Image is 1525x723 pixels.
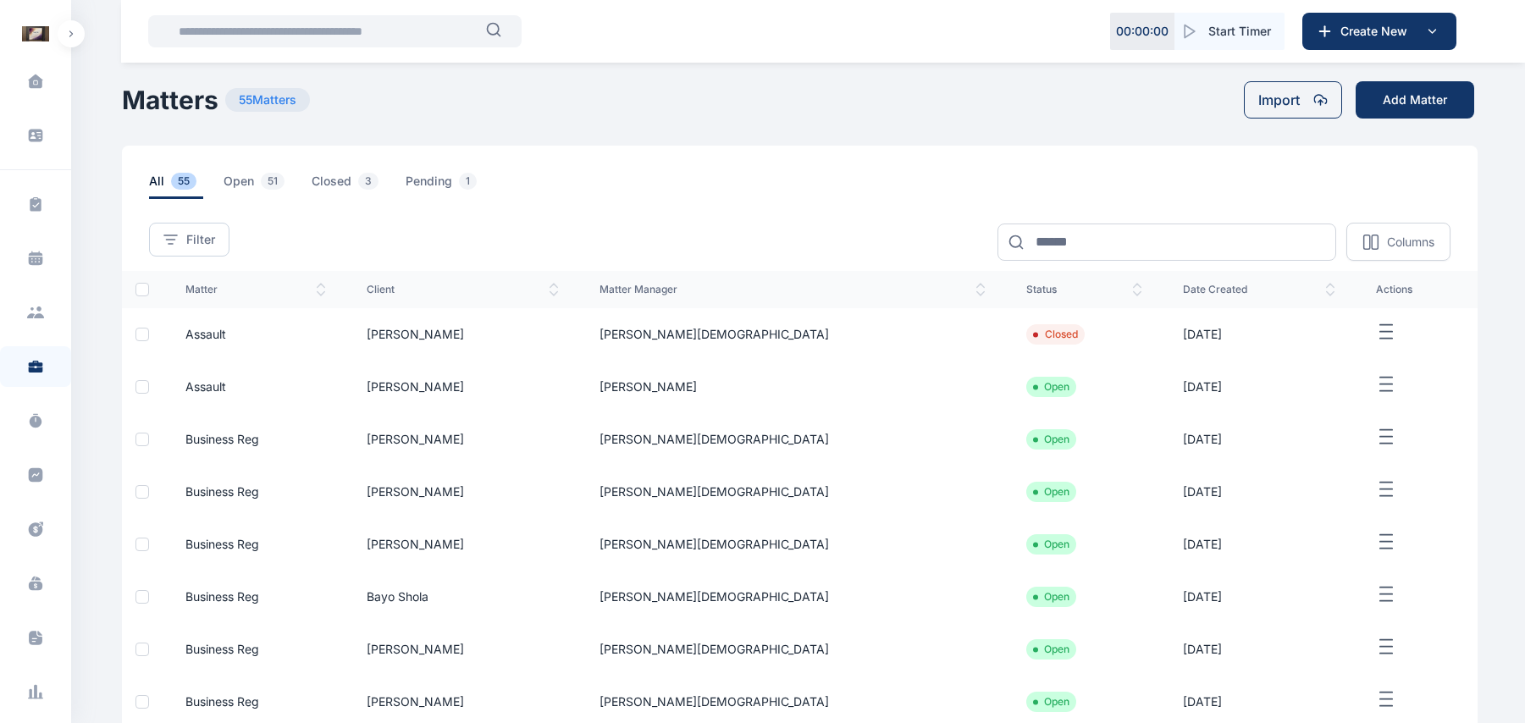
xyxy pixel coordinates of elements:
td: [PERSON_NAME][DEMOGRAPHIC_DATA] [579,571,1007,623]
button: Filter [149,223,229,257]
span: date created [1183,283,1335,296]
span: Filter [186,231,215,248]
li: Open [1033,590,1069,604]
li: Open [1033,433,1069,446]
h1: Matters [122,85,218,115]
a: Assault [185,379,226,394]
a: open51 [224,173,312,199]
span: 55 Matters [225,88,310,112]
td: [DATE] [1163,413,1356,466]
td: [PERSON_NAME][DEMOGRAPHIC_DATA] [579,518,1007,571]
a: Business Reg [185,589,259,604]
a: Assault [185,327,226,341]
a: Business Reg [185,537,259,551]
a: Business Reg [185,642,259,656]
td: [PERSON_NAME][DEMOGRAPHIC_DATA] [579,308,1007,361]
a: all55 [149,173,224,199]
td: [DATE] [1163,361,1356,413]
a: pending1 [406,173,504,199]
span: status [1026,283,1142,296]
button: Import [1244,81,1342,119]
td: [PERSON_NAME][DEMOGRAPHIC_DATA] [579,466,1007,518]
li: Open [1033,643,1069,656]
span: all [149,173,203,199]
span: 1 [459,173,477,190]
td: [PERSON_NAME] [346,361,579,413]
button: Add Matter [1356,81,1474,119]
a: Business Reg [185,694,259,709]
li: Closed [1033,328,1078,341]
td: [PERSON_NAME] [346,623,579,676]
span: closed [312,173,385,199]
button: Start Timer [1174,13,1285,50]
span: pending [406,173,483,199]
span: client [367,283,559,296]
td: [DATE] [1163,308,1356,361]
span: 55 [171,173,196,190]
td: [DATE] [1163,466,1356,518]
span: Start Timer [1208,23,1271,40]
span: Create New [1334,23,1422,40]
td: [PERSON_NAME][DEMOGRAPHIC_DATA] [579,413,1007,466]
span: matter manager [600,283,986,296]
p: 00 : 00 : 00 [1116,23,1169,40]
td: [DATE] [1163,571,1356,623]
td: bayo shola [346,571,579,623]
td: [DATE] [1163,623,1356,676]
a: closed3 [312,173,406,199]
p: Columns [1387,234,1434,251]
li: Open [1033,538,1069,551]
td: [PERSON_NAME][DEMOGRAPHIC_DATA] [579,623,1007,676]
a: Business reg [185,432,259,446]
span: actions [1376,283,1457,296]
li: Open [1033,485,1069,499]
td: [PERSON_NAME] [346,413,579,466]
td: [PERSON_NAME] [346,466,579,518]
td: [PERSON_NAME] [346,518,579,571]
button: Create New [1302,13,1456,50]
td: [PERSON_NAME] [579,361,1007,413]
button: Columns [1346,223,1450,261]
li: Open [1033,695,1069,709]
td: [PERSON_NAME] [346,308,579,361]
span: 3 [358,173,378,190]
td: [DATE] [1163,518,1356,571]
span: matter [185,283,326,296]
a: Business Reg [185,484,259,499]
li: Open [1033,380,1069,394]
span: 51 [261,173,285,190]
span: open [224,173,291,199]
